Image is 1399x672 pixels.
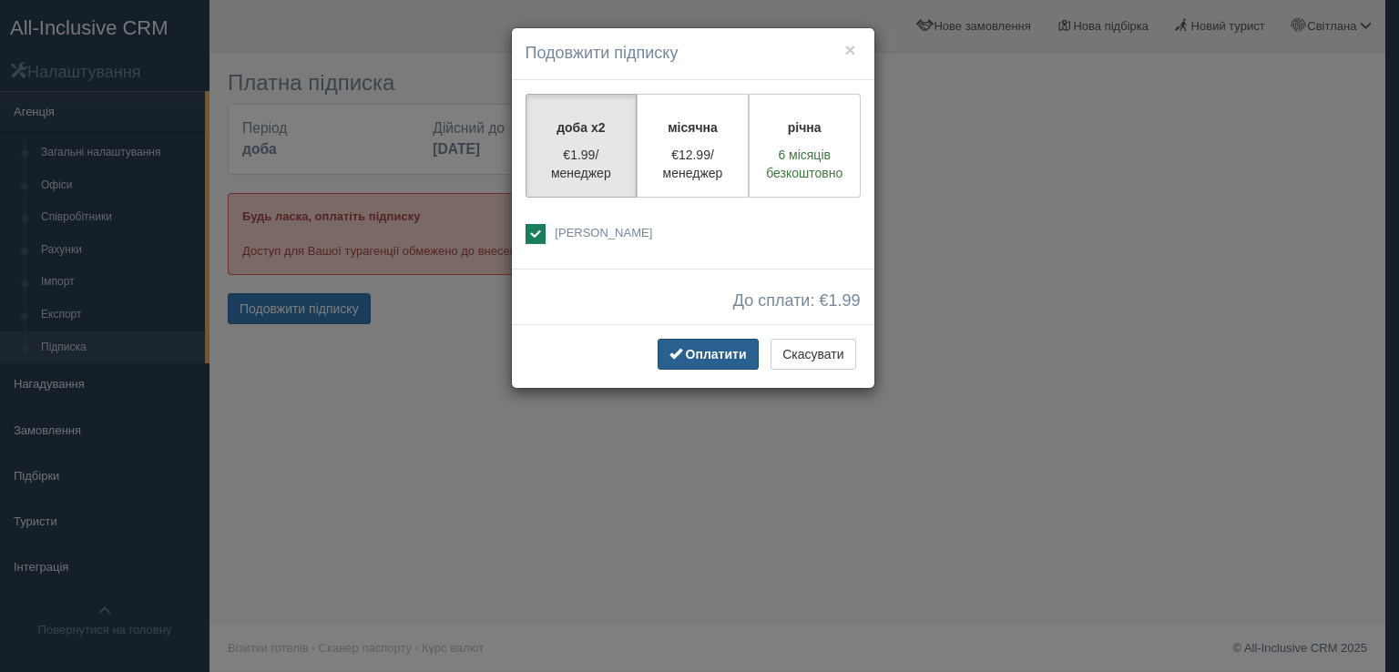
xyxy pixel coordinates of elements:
p: річна [761,118,849,137]
button: Скасувати [771,339,855,370]
span: Оплатити [686,347,747,361]
p: 6 місяців безкоштовно [761,146,849,182]
p: місячна [648,118,737,137]
span: [PERSON_NAME] [555,226,652,239]
button: × [844,40,855,59]
span: 1.99 [828,291,860,310]
p: доба x2 [537,118,626,137]
p: €1.99/менеджер [537,146,626,182]
h4: Подовжити підписку [526,42,861,66]
button: Оплатити [658,339,759,370]
p: €12.99/менеджер [648,146,737,182]
span: До сплати: € [733,292,861,311]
